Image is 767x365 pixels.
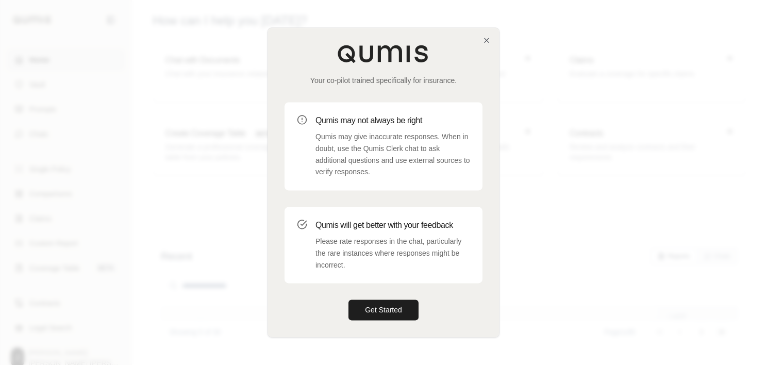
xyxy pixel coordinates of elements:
[315,236,470,271] p: Please rate responses in the chat, particularly the rare instances where responses might be incor...
[285,75,482,86] p: Your co-pilot trained specifically for insurance.
[315,219,470,231] h3: Qumis will get better with your feedback
[315,114,470,127] h3: Qumis may not always be right
[337,44,430,63] img: Qumis Logo
[315,131,470,178] p: Qumis may give inaccurate responses. When in doubt, use the Qumis Clerk chat to ask additional qu...
[348,300,419,321] button: Get Started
